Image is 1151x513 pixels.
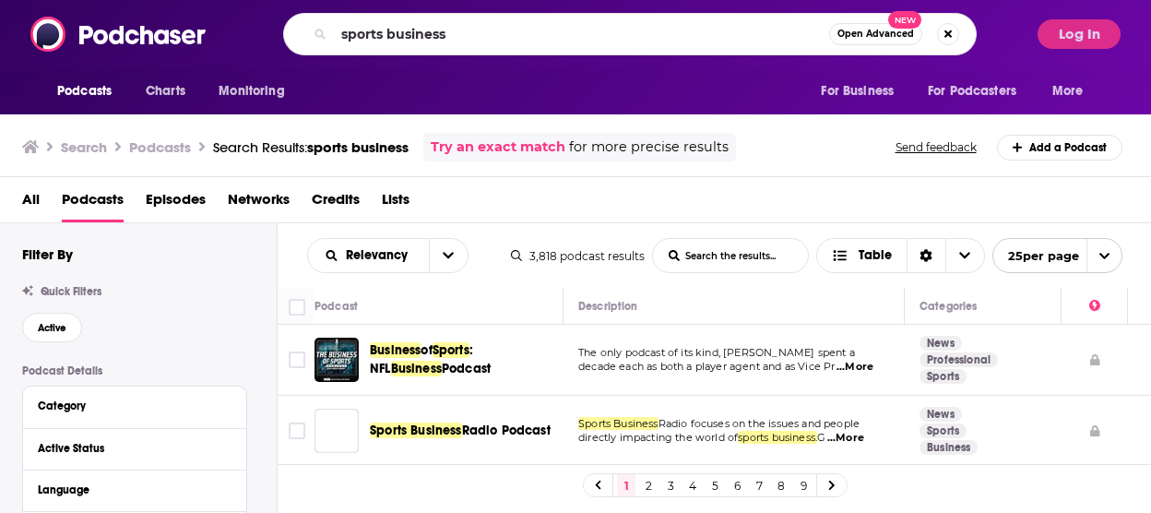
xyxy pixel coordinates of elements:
[289,423,305,439] span: Toggle select row
[1052,78,1084,104] span: More
[307,138,409,156] span: sports business
[129,138,191,156] h3: Podcasts
[334,19,829,49] input: Search podcasts, credits, & more...
[578,346,855,359] span: The only podcast of its kind, [PERSON_NAME] spent a
[421,342,432,358] span: of
[38,442,220,455] div: Active Status
[283,13,977,55] div: Search podcasts, credits, & more...
[772,474,790,496] a: 8
[38,394,231,417] button: Category
[1038,19,1121,49] button: Log In
[683,474,702,496] a: 4
[314,409,359,453] a: Sports Business Radio Podcast
[920,369,967,384] a: Sports
[307,238,469,273] h2: Choose List sort
[41,285,101,298] span: Quick Filters
[794,474,813,496] a: 9
[928,78,1016,104] span: For Podcasters
[829,23,922,45] button: Open AdvancedNew
[920,440,978,455] a: Business
[837,360,873,375] span: ...More
[61,138,107,156] h3: Search
[146,78,185,104] span: Charts
[808,74,917,109] button: open menu
[370,423,462,438] span: Sports Business
[578,431,738,444] span: directly impacting the world of
[312,185,360,222] a: Credits
[22,313,82,342] button: Active
[38,400,220,412] div: Category
[920,424,967,438] a: Sports
[920,352,998,367] a: Professional
[38,436,231,459] button: Active Status
[837,30,914,39] span: Open Advanced
[617,474,635,496] a: 1
[920,407,962,422] a: News
[816,238,985,273] button: Choose View
[228,185,290,222] a: Networks
[57,78,112,104] span: Podcasts
[462,423,551,438] span: Radio Podcast
[433,342,469,358] span: Sports
[38,323,66,333] span: Active
[22,245,73,263] h2: Filter By
[1089,295,1100,317] div: Power Score
[511,249,645,263] div: 3,818 podcast results
[890,139,982,155] button: Send feedback
[22,185,40,222] a: All
[821,78,894,104] span: For Business
[213,138,409,156] div: Search Results:
[888,11,921,29] span: New
[146,185,206,222] a: Episodes
[346,249,414,262] span: Relevancy
[219,78,284,104] span: Monitoring
[289,352,305,368] span: Toggle select row
[859,249,892,262] span: Table
[429,239,468,272] button: open menu
[442,361,491,376] span: Podcast
[370,341,552,378] a: BusinessofSports: NFLBusinessPodcast
[391,361,442,376] span: Business
[382,185,409,222] a: Lists
[314,338,359,382] img: Business of Sports: NFL Business Podcast
[916,74,1043,109] button: open menu
[578,295,637,317] div: Description
[706,474,724,496] a: 5
[308,249,429,262] button: open menu
[213,138,409,156] a: Search Results:sports business
[920,295,977,317] div: Categories
[370,342,421,358] span: Business
[920,336,962,351] a: News
[907,239,945,272] div: Sort Direction
[38,478,231,501] button: Language
[206,74,308,109] button: open menu
[750,474,768,496] a: 7
[569,137,729,158] span: for more precise results
[370,422,551,440] a: Sports BusinessRadio Podcast
[993,242,1079,270] span: 25 per page
[431,137,565,158] a: Try an exact match
[134,74,196,109] a: Charts
[992,238,1122,273] button: open menu
[22,364,247,377] p: Podcast Details
[1039,74,1107,109] button: open menu
[659,417,860,430] span: Radio focuses on the issues and people
[62,185,124,222] span: Podcasts
[738,431,817,444] span: sports business.
[639,474,658,496] a: 2
[827,431,864,446] span: ...More
[578,360,835,373] span: decade each as both a player agent and as Vice Pr
[997,135,1123,161] a: Add a Podcast
[817,431,825,444] span: G
[44,74,136,109] button: open menu
[30,17,208,52] img: Podchaser - Follow, Share and Rate Podcasts
[728,474,746,496] a: 6
[578,417,659,430] span: Sports Business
